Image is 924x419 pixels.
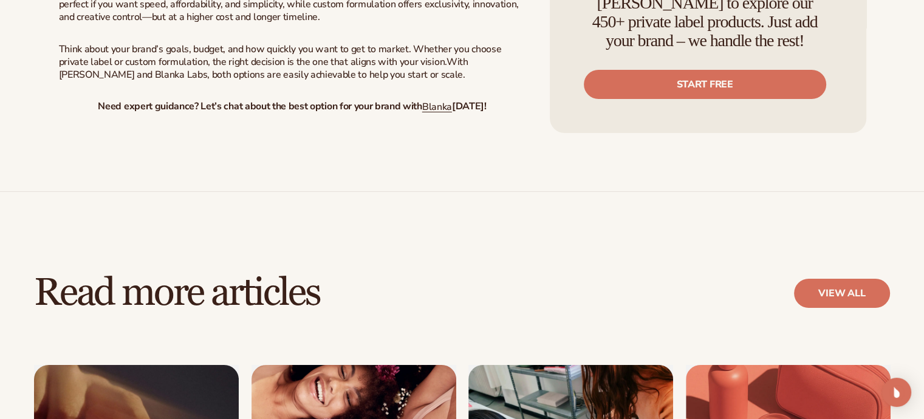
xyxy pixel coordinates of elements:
a: view all [794,279,890,308]
strong: Need expert guidance? Let’s chat about the best option for your brand with [DATE]! [98,100,486,113]
div: Open Intercom Messenger [882,378,911,407]
span: Think about your brand’s goals, budget, and how quickly you want to get to market. Whether you ch... [59,43,502,81]
a: Start free [584,70,826,99]
a: Blanka [422,100,452,114]
h2: Read more articles [34,273,320,313]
